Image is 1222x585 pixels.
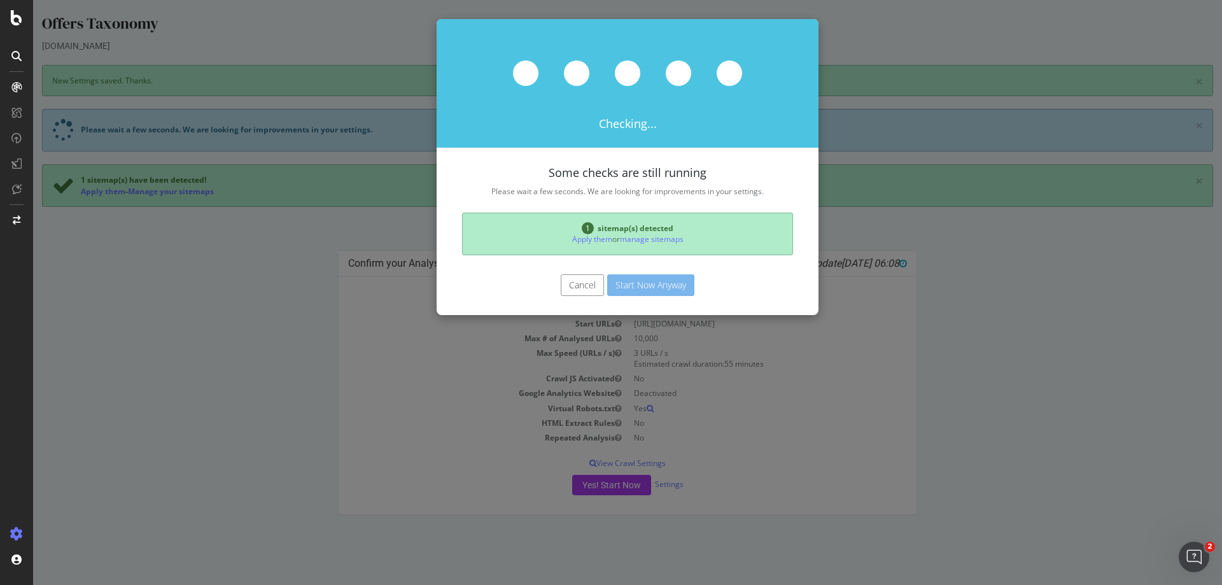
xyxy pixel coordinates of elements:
[549,222,561,234] span: 1
[539,234,579,244] a: Apply them
[587,234,650,244] a: manage sitemaps
[1205,542,1215,552] span: 2
[429,186,760,197] p: Please wait a few seconds. We are looking for improvements in your settings.
[429,167,760,180] h4: Some checks are still running
[439,234,750,244] p: or
[404,19,785,148] div: Checking...
[1179,542,1209,572] iframe: Intercom live chat
[565,223,640,234] span: sitemap(s) detected
[528,274,571,296] button: Cancel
